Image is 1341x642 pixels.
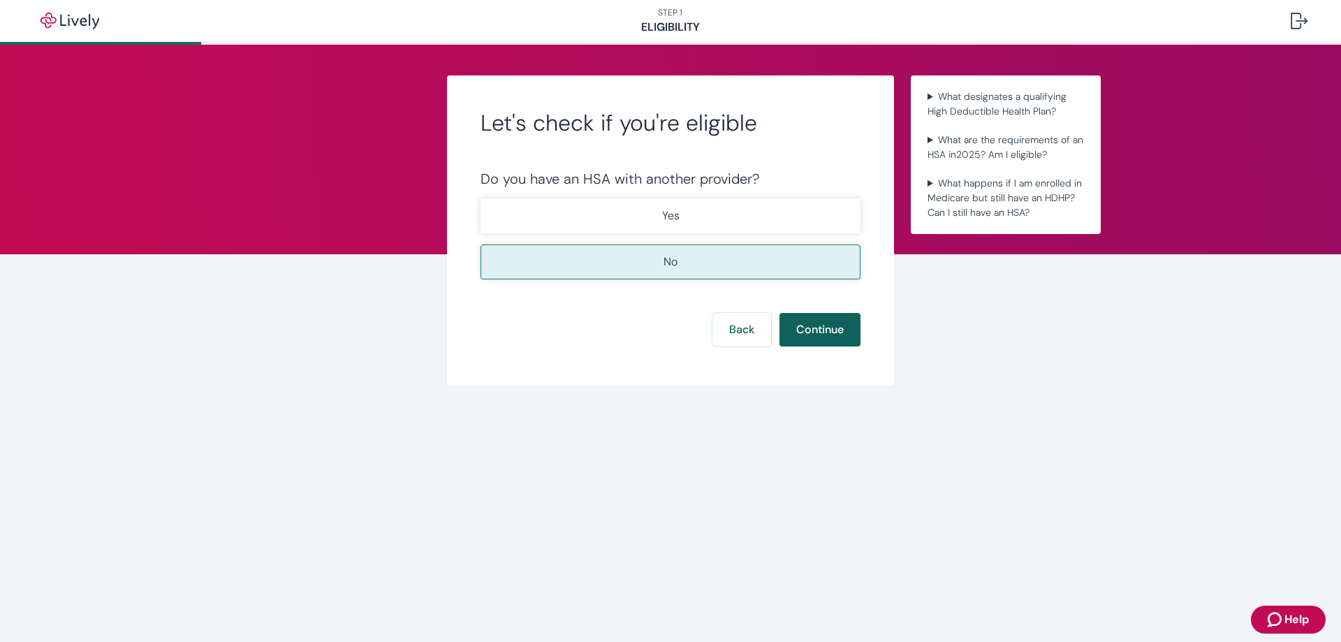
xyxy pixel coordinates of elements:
[922,130,1090,165] summary: What are the requirements of an HSA in2025? Am I eligible?
[481,245,860,279] button: No
[664,254,677,270] p: No
[1251,606,1326,634] button: Zendesk support iconHelp
[1280,4,1319,38] button: Log out
[662,207,680,224] p: Yes
[922,173,1090,223] summary: What happens if I am enrolled in Medicare but still have an HDHP? Can I still have an HSA?
[712,313,771,346] button: Back
[481,109,860,137] h2: Let's check if you're eligible
[922,87,1090,122] summary: What designates a qualifying High Deductible Health Plan?
[1284,611,1309,628] span: Help
[481,170,860,187] div: Do you have an HSA with another provider?
[779,313,860,346] button: Continue
[31,13,109,29] img: Lively
[1268,611,1284,628] svg: Zendesk support icon
[481,198,860,233] button: Yes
